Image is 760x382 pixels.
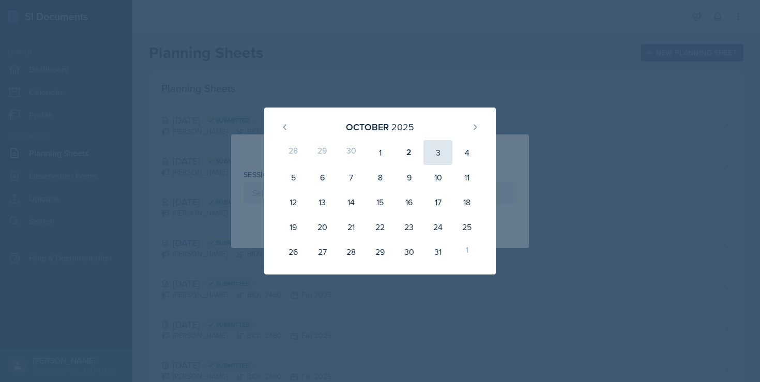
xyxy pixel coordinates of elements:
div: 3 [423,140,452,165]
div: 11 [452,165,481,190]
div: 4 [452,140,481,165]
div: 30 [337,140,366,165]
div: 9 [394,165,423,190]
div: 6 [308,165,337,190]
div: 13 [308,190,337,215]
div: 8 [366,165,394,190]
div: 29 [308,140,337,165]
div: 1 [452,239,481,264]
div: 20 [308,215,337,239]
div: 17 [423,190,452,215]
div: 22 [366,215,394,239]
div: October [346,120,389,134]
div: 2025 [391,120,414,134]
div: 19 [279,215,308,239]
div: 18 [452,190,481,215]
div: 28 [279,140,308,165]
div: 25 [452,215,481,239]
div: 29 [366,239,394,264]
div: 12 [279,190,308,215]
div: 28 [337,239,366,264]
div: 27 [308,239,337,264]
div: 7 [337,165,366,190]
div: 15 [366,190,394,215]
div: 23 [394,215,423,239]
div: 14 [337,190,366,215]
div: 5 [279,165,308,190]
div: 24 [423,215,452,239]
div: 1 [366,140,394,165]
div: 26 [279,239,308,264]
div: 31 [423,239,452,264]
div: 2 [394,140,423,165]
div: 30 [394,239,423,264]
div: 10 [423,165,452,190]
div: 16 [394,190,423,215]
div: 21 [337,215,366,239]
